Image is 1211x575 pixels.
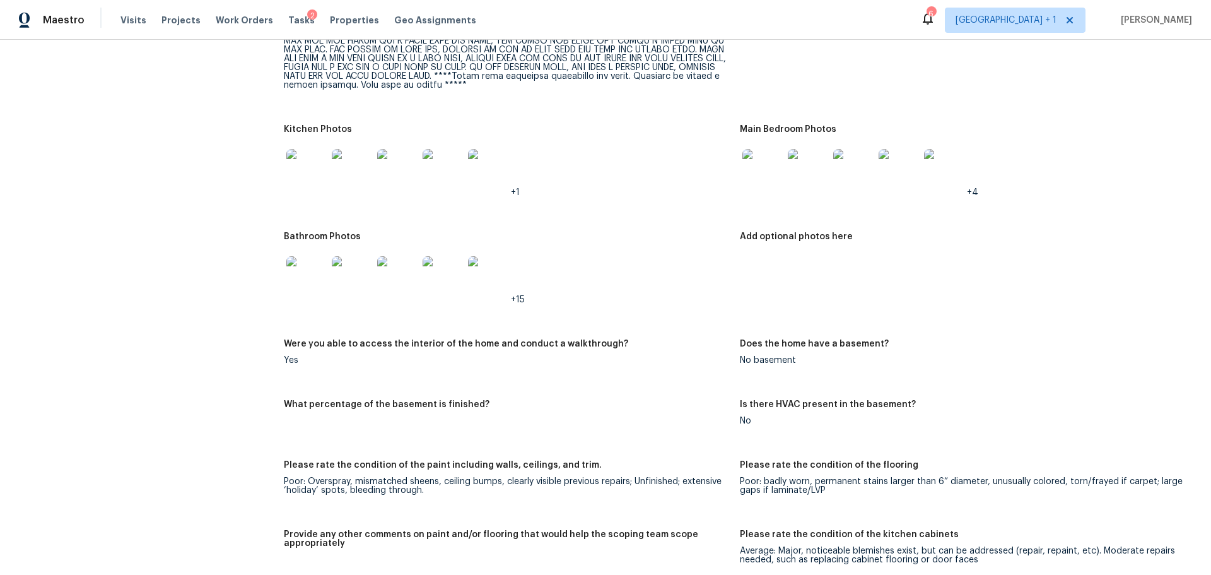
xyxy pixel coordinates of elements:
span: Work Orders [216,14,273,27]
h5: Bathroom Photos [284,232,361,241]
h5: Provide any other comments on paint and/or flooring that would help the scoping team scope approp... [284,530,730,548]
h5: Main Bedroom Photos [740,125,836,134]
span: Properties [330,14,379,27]
span: Tasks [288,16,315,25]
h5: Please rate the condition of the kitchen cabinets [740,530,959,539]
span: Visits [120,14,146,27]
h5: Does the home have a basement? [740,340,889,348]
div: No [740,417,1186,425]
div: 6 [927,8,935,20]
span: +15 [511,295,525,304]
div: Poor: Overspray, mismatched sheens, ceiling bumps, clearly visible previous repairs; Unfinished; ... [284,477,730,495]
span: [PERSON_NAME] [1116,14,1192,27]
span: [GEOGRAPHIC_DATA] + 1 [956,14,1056,27]
h5: Please rate the condition of the flooring [740,461,918,470]
div: Poor: badly worn, permanent stains larger than 6” diameter, unusually colored, torn/frayed if car... [740,477,1186,495]
h5: Is there HVAC present in the basement? [740,400,916,409]
h5: Please rate the condition of the paint including walls, ceilings, and trim. [284,461,602,470]
div: Average: Major, noticeable blemishes exist, but can be addressed (repair, repaint, etc). Moderate... [740,547,1186,564]
span: +4 [967,188,978,197]
h5: Were you able to access the interior of the home and conduct a walkthrough? [284,340,628,348]
div: No basement [740,356,1186,365]
span: +1 [511,188,520,197]
div: 2 [307,9,317,22]
span: Maestro [43,14,85,27]
span: Projects [161,14,201,27]
div: Yes [284,356,730,365]
h5: Add optional photos here [740,232,853,241]
h5: Kitchen Photos [284,125,352,134]
h5: What percentage of the basement is finished? [284,400,489,409]
span: Geo Assignments [394,14,476,27]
